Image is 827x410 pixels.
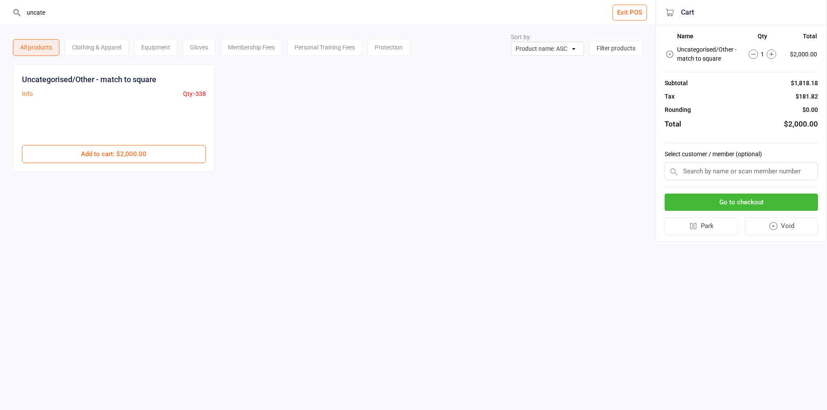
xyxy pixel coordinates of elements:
[287,39,362,56] div: Personal Training Fees
[22,145,206,163] button: Add to cart: $2,000.00
[742,49,783,59] div: 1
[665,194,818,211] button: Go to checkout
[791,79,818,88] div: $1,818.18
[65,39,129,56] div: Clothing & Apparel
[783,44,817,65] td: $2,000.00
[665,217,738,235] button: Park
[221,39,282,56] div: Membership Fees
[367,39,410,56] div: Protection
[183,39,215,56] div: Gloves
[589,41,643,56] button: Filter products
[511,34,531,40] label: Sort by:
[796,92,818,101] div: $181.82
[22,89,33,99] button: Info
[784,119,818,130] div: $2,000.00
[783,33,817,43] th: Total
[665,119,681,130] div: Total
[13,39,59,56] div: All products
[742,33,783,43] th: Qty
[183,89,206,99] div: Qty: -338
[802,105,818,114] div: $0.00
[745,217,818,235] button: Void
[677,44,741,65] td: Uncategorised/Other - match to square
[665,162,818,180] input: Search by name or scan member number
[665,150,818,159] label: Select customer / member (optional)
[665,92,675,101] div: Tax
[665,79,688,88] div: Subtotal
[22,74,156,85] div: Uncategorised/Other - match to square
[665,105,691,114] div: Rounding
[677,33,741,43] th: Name
[134,39,177,56] div: Equipment
[612,5,647,21] button: Exit POS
